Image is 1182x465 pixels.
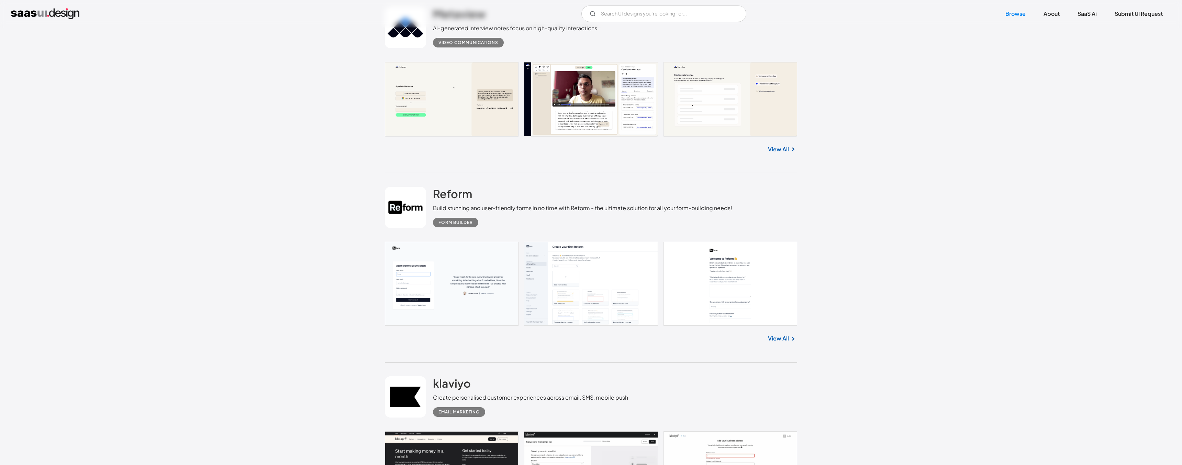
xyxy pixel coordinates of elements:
[438,39,498,47] div: Video Communications
[997,6,1034,21] a: Browse
[433,187,472,204] a: Reform
[11,8,79,19] a: home
[433,376,471,393] a: klaviyo
[1069,6,1105,21] a: SaaS Ai
[768,334,789,343] a: View All
[433,187,472,201] h2: Reform
[433,204,732,212] div: Build stunning and user-friendly forms in no time with Reform - the ultimate solution for all you...
[438,408,480,416] div: Email Marketing
[581,6,746,22] input: Search UI designs you're looking for...
[438,218,473,227] div: Form Builder
[433,393,628,402] div: Create personalised customer experiences across email, SMS, mobile push
[581,6,746,22] form: Email Form
[1035,6,1068,21] a: About
[768,145,789,153] a: View All
[433,376,471,390] h2: klaviyo
[433,24,597,32] div: AI-generated interview notes focus on high-quality interactions
[1106,6,1171,21] a: Submit UI Request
